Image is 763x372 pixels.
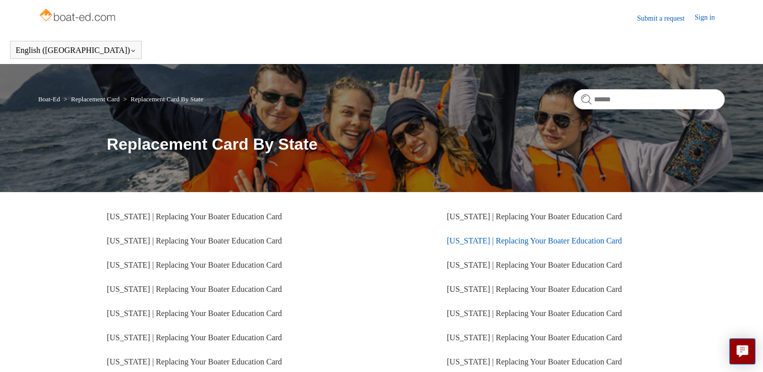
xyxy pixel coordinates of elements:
[107,261,282,269] a: [US_STATE] | Replacing Your Boater Education Card
[107,285,282,293] a: [US_STATE] | Replacing Your Boater Education Card
[107,212,282,221] a: [US_STATE] | Replacing Your Boater Education Card
[447,261,622,269] a: [US_STATE] | Replacing Your Boater Education Card
[447,309,622,318] a: [US_STATE] | Replacing Your Boater Education Card
[107,357,282,366] a: [US_STATE] | Replacing Your Boater Education Card
[38,95,62,103] li: Boat-Ed
[573,89,725,109] input: Search
[447,333,622,342] a: [US_STATE] | Replacing Your Boater Education Card
[121,95,203,103] li: Replacement Card By State
[694,12,725,24] a: Sign in
[447,357,622,366] a: [US_STATE] | Replacing Your Boater Education Card
[447,285,622,293] a: [US_STATE] | Replacing Your Boater Education Card
[38,95,60,103] a: Boat-Ed
[107,309,282,318] a: [US_STATE] | Replacing Your Boater Education Card
[38,6,119,26] img: Boat-Ed Help Center home page
[131,95,203,103] a: Replacement Card By State
[71,95,120,103] a: Replacement Card
[107,236,282,245] a: [US_STATE] | Replacing Your Boater Education Card
[107,333,282,342] a: [US_STATE] | Replacing Your Boater Education Card
[447,236,622,245] a: [US_STATE] | Replacing Your Boater Education Card
[107,132,725,156] h1: Replacement Card By State
[637,13,694,24] a: Submit a request
[16,46,136,55] button: English ([GEOGRAPHIC_DATA])
[62,95,121,103] li: Replacement Card
[729,338,755,364] button: Live chat
[447,212,622,221] a: [US_STATE] | Replacing Your Boater Education Card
